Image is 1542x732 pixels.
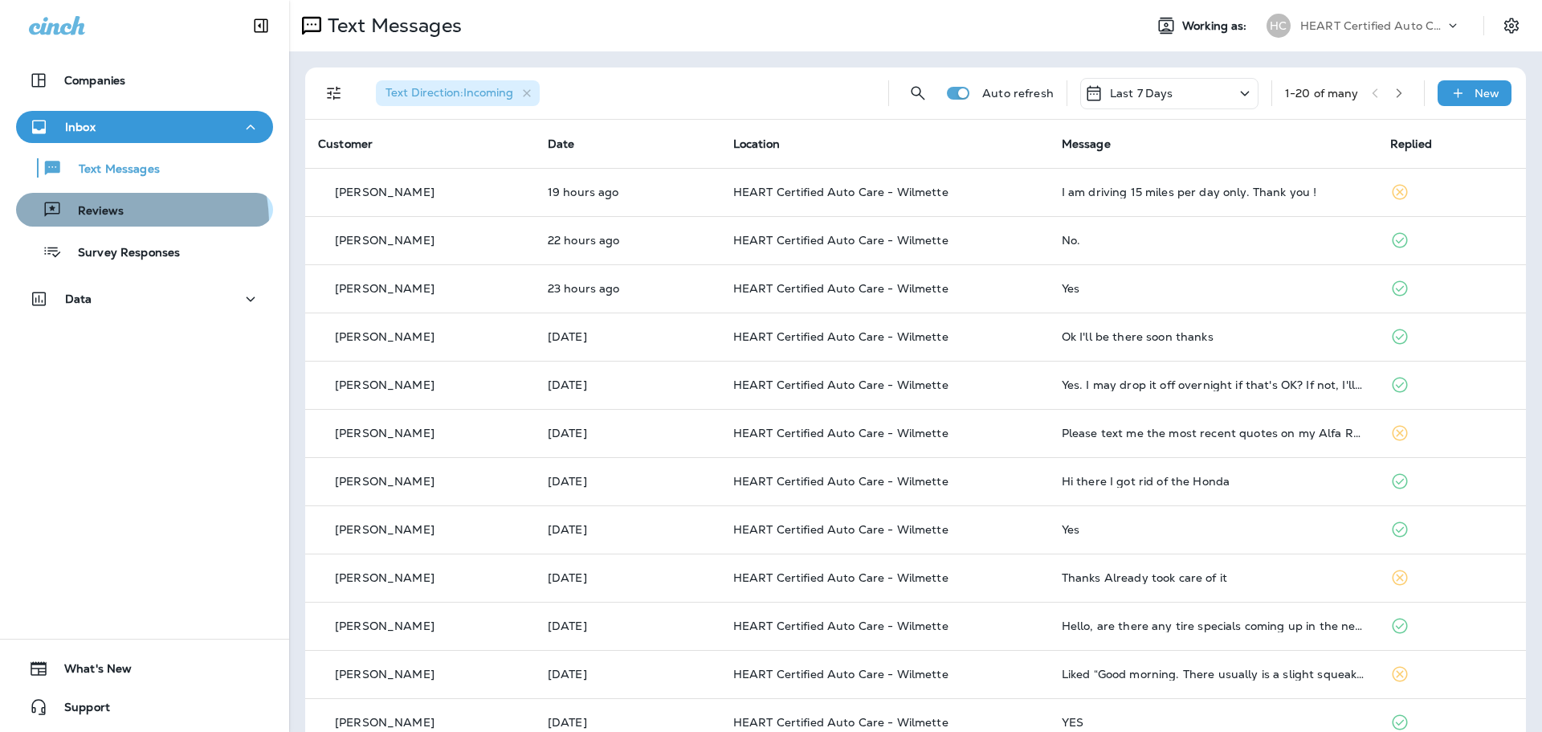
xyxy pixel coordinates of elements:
p: [PERSON_NAME] [335,716,434,729]
p: [PERSON_NAME] [335,330,434,343]
button: Data [16,283,273,315]
div: Thanks Already took care of it [1062,571,1365,584]
p: Reviews [62,204,124,219]
button: Collapse Sidebar [239,10,284,42]
p: [PERSON_NAME] [335,427,434,440]
span: HEART Certified Auto Care - Wilmette [733,619,948,633]
p: [PERSON_NAME] [335,378,434,391]
div: Hi there I got rid of the Honda [1062,475,1365,488]
span: Replied [1390,137,1432,151]
button: Search Messages [902,77,934,109]
p: Oct 14, 2025 08:43 AM [548,330,708,343]
p: Survey Responses [62,246,180,261]
p: [PERSON_NAME] [335,620,434,632]
span: Customer [318,137,373,151]
p: [PERSON_NAME] [335,523,434,536]
p: Oct 13, 2025 09:53 AM [548,523,708,536]
div: Yes [1062,523,1365,536]
div: Please text me the most recent quotes on my Alfa Romeo. Thanks [1062,427,1365,440]
p: HEART Certified Auto Care [1300,19,1445,32]
p: Oct 14, 2025 01:22 PM [548,186,708,198]
span: Text Direction : Incoming [385,85,513,100]
span: HEART Certified Auto Care - Wilmette [733,474,948,489]
button: What's New [16,652,273,685]
p: Oct 13, 2025 12:15 PM [548,475,708,488]
p: [PERSON_NAME] [335,234,434,247]
div: YES [1062,716,1365,729]
p: Oct 13, 2025 09:39 AM [548,620,708,632]
div: Liked “Good morning. There usually is a slight squeak after replacing the brakes due to a special... [1062,668,1365,681]
p: [PERSON_NAME] [335,282,434,295]
p: Oct 13, 2025 08:47 AM [548,668,708,681]
span: HEART Certified Auto Care - Wilmette [733,233,948,247]
p: Inbox [65,121,96,133]
div: No. [1062,234,1365,247]
span: Date [548,137,575,151]
div: Text Direction:Incoming [376,80,540,106]
span: Location [733,137,780,151]
span: HEART Certified Auto Care - Wilmette [733,378,948,392]
p: Companies [64,74,125,87]
p: Oct 13, 2025 04:34 AM [548,716,708,729]
button: Companies [16,64,273,96]
span: Working as: [1182,19,1250,33]
div: Yes. I may drop it off overnight if that's OK? If not, I'll have it there first thing in the morn... [1062,378,1365,391]
p: Oct 14, 2025 10:40 AM [548,234,708,247]
button: Text Messages [16,151,273,185]
button: Settings [1497,11,1526,40]
p: Oct 14, 2025 09:10 AM [548,282,708,295]
button: Reviews [16,193,273,227]
span: HEART Certified Auto Care - Wilmette [733,329,948,344]
button: Inbox [16,111,273,143]
div: I am driving 15 miles per day only. Thank you ! [1062,186,1365,198]
span: HEART Certified Auto Care - Wilmette [733,185,948,199]
span: HEART Certified Auto Care - Wilmette [733,426,948,440]
div: HC [1267,14,1291,38]
p: Text Messages [63,162,160,178]
button: Support [16,691,273,723]
div: Hello, are there any tire specials coming up in the near future? Thank you. [1062,620,1365,632]
p: [PERSON_NAME] [335,668,434,681]
p: [PERSON_NAME] [335,475,434,488]
p: Oct 13, 2025 03:43 PM [548,378,708,391]
p: [PERSON_NAME] [335,571,434,584]
span: HEART Certified Auto Care - Wilmette [733,570,948,585]
p: New [1475,87,1499,100]
button: Filters [318,77,350,109]
p: Data [65,292,92,305]
p: [PERSON_NAME] [335,186,434,198]
span: HEART Certified Auto Care - Wilmette [733,715,948,730]
p: Oct 13, 2025 12:46 PM [548,427,708,440]
p: Text Messages [321,14,462,38]
div: Yes [1062,282,1365,295]
p: Auto refresh [982,87,1054,100]
div: 1 - 20 of many [1285,87,1359,100]
span: HEART Certified Auto Care - Wilmette [733,281,948,296]
span: Support [48,701,110,720]
p: Last 7 Days [1110,87,1173,100]
span: HEART Certified Auto Care - Wilmette [733,522,948,537]
span: HEART Certified Auto Care - Wilmette [733,667,948,681]
div: Ok I'll be there soon thanks [1062,330,1365,343]
button: Survey Responses [16,235,273,268]
span: Message [1062,137,1111,151]
span: What's New [48,662,132,681]
p: Oct 13, 2025 09:47 AM [548,571,708,584]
